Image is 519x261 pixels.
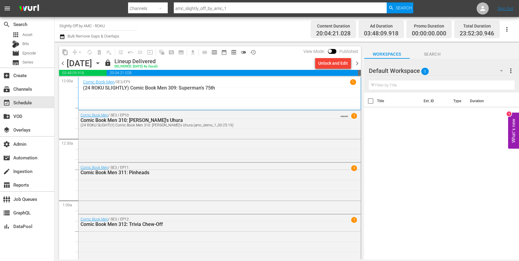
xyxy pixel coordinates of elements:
span: Fill episodes with ad slates [135,47,145,57]
span: Admin [3,141,10,148]
span: chevron_left [59,60,67,67]
span: Copy Lineup [60,47,70,57]
span: menu [4,5,11,12]
div: DELIVERED: [DATE] 4a (local) [114,65,158,69]
span: Month Calendar View [219,47,229,57]
div: 1 [507,111,511,116]
span: GraphQL [3,209,10,217]
span: Revert to Primary Episode [126,47,135,57]
span: View Mode: [300,49,328,54]
span: Update Metadata from Key Asset [145,47,155,57]
span: 00:07:29.054 [358,70,361,76]
span: Create Series Block [176,47,186,57]
span: date_range_outlined [221,49,227,55]
th: Type [450,93,466,109]
span: preview_outlined [231,49,237,55]
button: more_vert [507,64,514,78]
span: Create [3,72,10,79]
span: Episode [12,50,19,57]
button: Unlock and Edit [315,58,351,69]
div: Bits [12,41,19,48]
span: 20:04:21.028 [316,30,351,37]
div: / SE3 / EP12: [81,217,326,227]
span: Overlays [3,126,10,134]
span: 1 [351,217,357,223]
span: VARIANT [340,113,348,117]
div: Comic Book Men 310: [PERSON_NAME]'s Uhura [81,117,326,123]
span: Job Queues [3,196,10,203]
span: lock [104,59,111,67]
a: Comic Book Men [81,165,108,170]
span: Bulk Remove Gaps & Overlaps [67,34,119,38]
th: Duration [466,93,503,109]
span: DataPool [3,223,10,230]
span: Clear Lineup [104,47,114,57]
span: Loop Content [85,47,94,57]
span: 03:48:09.918 [364,30,398,37]
span: Episode [22,50,36,56]
span: Toggle to switch from Published to Draft view. [328,49,332,53]
div: Comic Book Men 311: Pinheads [81,170,326,175]
p: / [114,80,116,84]
span: Workspaces [364,51,410,58]
span: 20:04:21.028 [107,70,358,76]
span: Channels [3,86,10,93]
span: Asset [22,32,32,38]
span: Refresh All Search Blocks [155,46,167,58]
span: history_outlined [250,49,256,55]
div: Content Duration [316,22,351,30]
th: Ext. ID [420,93,450,109]
span: Search [396,2,412,13]
span: Week Calendar View [210,47,219,57]
span: 0 [421,65,429,78]
span: Reports [3,181,10,189]
span: 1 [351,113,357,119]
p: SE3 / [116,80,124,84]
span: 1 [351,165,357,171]
span: Bits [22,41,29,47]
span: Download as CSV [186,46,198,58]
span: Remove Gaps & Overlaps [70,47,85,57]
span: Customize Events [114,46,126,58]
div: / SE3 / EP11: [81,165,326,175]
a: Comic Book Men [83,80,114,84]
span: more_vert [507,67,514,74]
p: (24 ROKU SLIGHTLY) Comic Book Men 309: Superman's 75th [83,85,356,91]
span: Create Search Block [167,47,176,57]
span: Search [410,51,455,58]
span: content_copy [62,49,68,55]
button: Open Feedback Widget [508,113,519,148]
span: chevron_right [353,60,361,67]
p: 1 [352,80,354,84]
span: Search [3,21,10,28]
div: Default Workspace [369,62,509,79]
span: Asset [12,31,19,38]
th: Title [377,93,420,109]
div: [DATE] [67,58,92,68]
span: View History [248,47,258,57]
div: Comic Book Men 312: Trivia Chew-Off [81,221,326,227]
span: Series [22,59,33,65]
span: Schedule [3,99,10,106]
span: Day Calendar View [198,46,210,58]
span: toggle_off [240,49,246,55]
img: ans4CAIJ8jUAAAAAAAAAAAAAAAAAAAAAAAAgQb4GAAAAAAAAAAAAAAAAAAAAAAAAJMjXAAAAAAAAAAAAAAAAAAAAAAAAgAT5G... [15,2,44,16]
div: / SE3 / EP10: [81,113,326,127]
span: Ingestion [3,168,10,175]
span: VOD [3,113,10,120]
div: Unlock and Edit [318,58,348,69]
div: Promo Duration [412,22,446,30]
span: Select an event to delete [94,47,104,57]
span: calendar_view_week_outlined [211,49,217,55]
a: Comic Book Men [81,217,108,221]
div: Total Duration [460,22,494,30]
span: 00:00:00.000 [412,30,446,37]
div: Ad Duration [364,22,398,30]
div: Lineup Delivered [114,58,158,65]
span: 23:52:30.946 [460,30,494,37]
span: View Backup [229,47,239,57]
div: (24 ROKU SLIGHTLY) Comic Book Men 310: [PERSON_NAME]'s Uhura (amc_demo_1_00:25:19) [81,123,326,127]
p: EP9 [124,80,130,84]
span: Published [336,49,361,54]
span: Automation [3,154,10,161]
